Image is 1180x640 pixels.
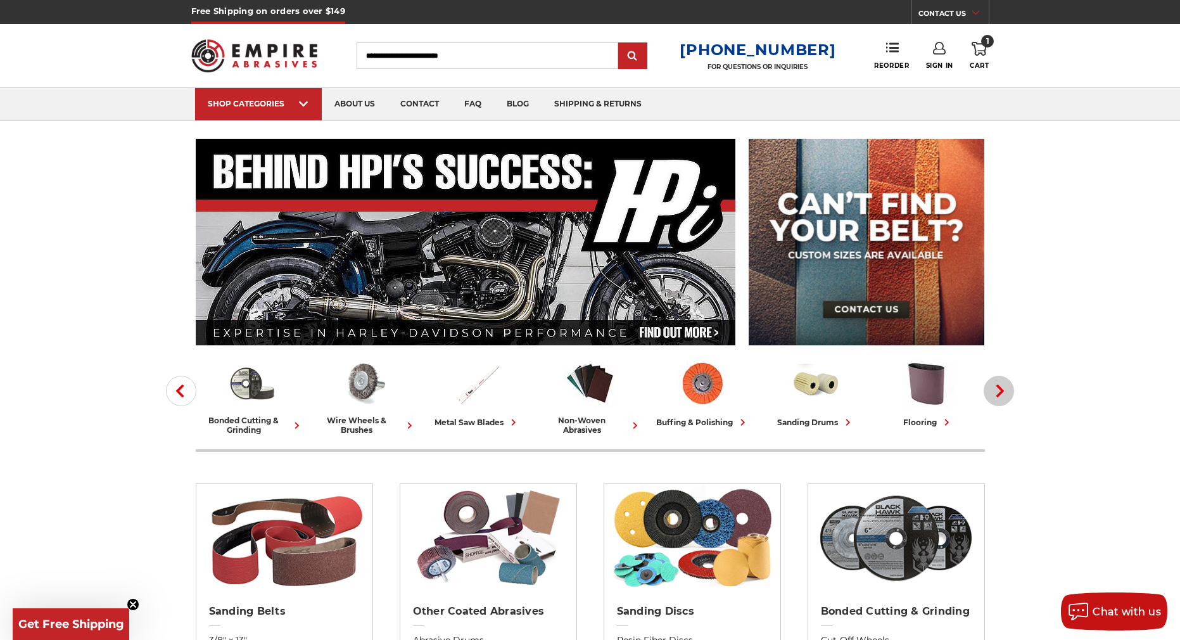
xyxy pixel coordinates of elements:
a: flooring [877,357,980,429]
a: shipping & returns [542,88,654,120]
button: Next [984,376,1014,406]
a: bonded cutting & grinding [201,357,303,435]
a: non-woven abrasives [539,357,642,435]
span: Sign In [926,61,953,70]
span: Chat with us [1093,606,1161,618]
a: blog [494,88,542,120]
img: Sanding Drums [789,357,842,409]
img: Non-woven Abrasives [564,357,616,409]
a: buffing & polishing [652,357,754,429]
span: 1 [981,35,994,48]
div: metal saw blades [435,416,520,429]
img: Sanding Belts [202,484,366,592]
img: Sanding Discs [610,484,774,592]
div: non-woven abrasives [539,416,642,435]
a: wire wheels & brushes [314,357,416,435]
a: CONTACT US [918,6,989,24]
div: bonded cutting & grinding [201,416,303,435]
button: Close teaser [127,598,139,611]
img: promo banner for custom belts. [749,139,984,345]
div: flooring [903,416,953,429]
span: Reorder [874,61,909,70]
a: faq [452,88,494,120]
img: Metal Saw Blades [451,357,504,409]
a: 1 Cart [970,42,989,70]
a: [PHONE_NUMBER] [680,41,835,59]
img: Flooring [902,357,955,409]
img: Banner for an interview featuring Horsepower Inc who makes Harley performance upgrades featured o... [196,139,736,345]
div: Get Free ShippingClose teaser [13,608,129,640]
input: Submit [620,44,645,69]
img: Bonded Cutting & Grinding [225,357,278,409]
div: wire wheels & brushes [314,416,416,435]
img: Bonded Cutting & Grinding [814,484,978,592]
a: Reorder [874,42,909,69]
img: Empire Abrasives [191,31,318,80]
h2: Sanding Belts [209,605,360,618]
a: contact [388,88,452,120]
button: Previous [166,376,196,406]
h2: Sanding Discs [617,605,768,618]
h2: Bonded Cutting & Grinding [821,605,972,618]
span: Get Free Shipping [18,617,124,631]
img: Wire Wheels & Brushes [338,357,391,409]
p: FOR QUESTIONS OR INQUIRIES [680,63,835,71]
a: sanding drums [764,357,867,429]
div: buffing & polishing [656,416,749,429]
div: SHOP CATEGORIES [208,99,309,108]
img: Buffing & Polishing [676,357,729,409]
a: metal saw blades [426,357,529,429]
div: sanding drums [777,416,854,429]
img: Other Coated Abrasives [406,484,570,592]
a: about us [322,88,388,120]
button: Chat with us [1061,592,1167,630]
span: Cart [970,61,989,70]
h2: Other Coated Abrasives [413,605,564,618]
